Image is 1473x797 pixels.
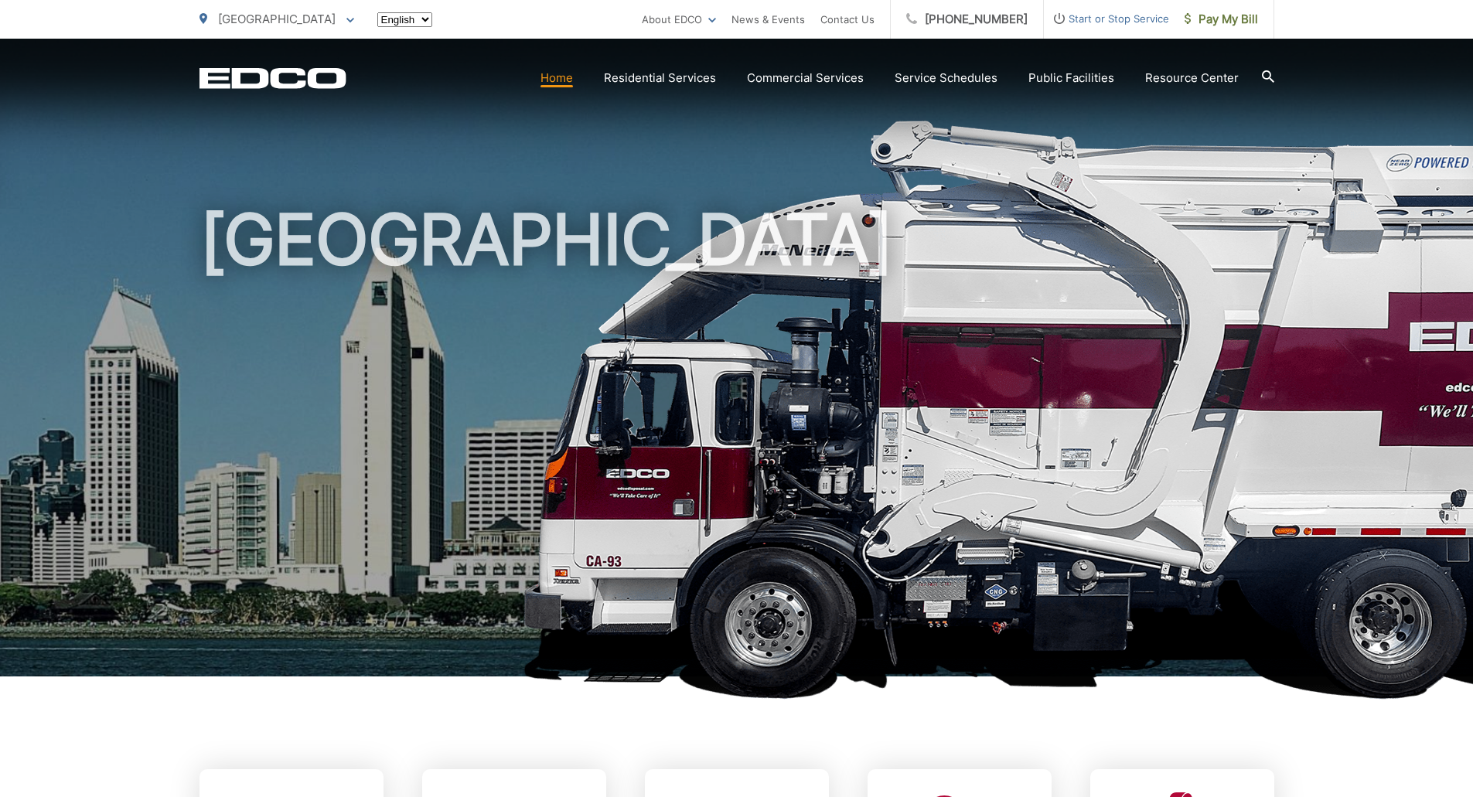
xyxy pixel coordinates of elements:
a: News & Events [731,10,805,29]
h1: [GEOGRAPHIC_DATA] [199,201,1274,690]
a: EDCD logo. Return to the homepage. [199,67,346,89]
a: Residential Services [604,69,716,87]
select: Select a language [377,12,432,27]
span: Pay My Bill [1185,10,1258,29]
a: About EDCO [642,10,716,29]
a: Contact Us [820,10,875,29]
a: Resource Center [1145,69,1239,87]
span: [GEOGRAPHIC_DATA] [218,12,336,26]
a: Home [540,69,573,87]
a: Public Facilities [1028,69,1114,87]
a: Service Schedules [895,69,997,87]
a: Commercial Services [747,69,864,87]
